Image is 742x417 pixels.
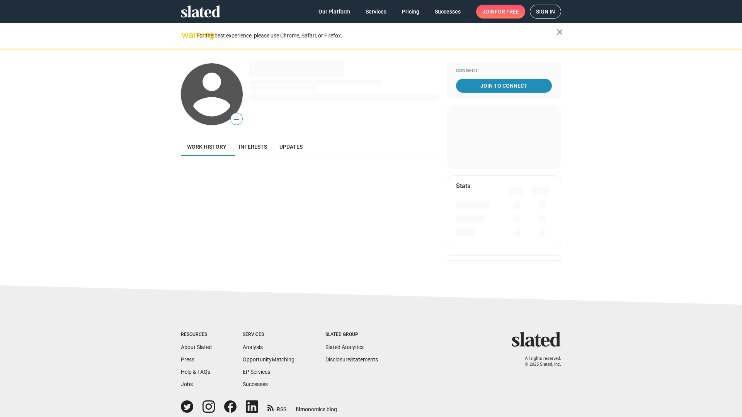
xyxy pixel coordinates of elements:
a: Press [181,356,194,363]
span: for free [495,5,519,19]
span: Join To Connect [458,79,550,93]
a: Our Platform [312,5,356,19]
a: Work history [181,137,233,156]
span: Services [366,5,386,19]
span: Updates [279,144,303,150]
span: Our Platform [318,5,350,19]
span: film [296,406,305,412]
a: DisclosureStatements [325,356,378,363]
a: Joinfor free [476,5,525,19]
a: Help & FAQs [181,369,210,375]
a: Sign in [530,5,561,19]
a: Services [359,5,393,19]
a: Interests [233,137,273,156]
div: Resources [181,332,212,338]
a: Successes [243,381,268,387]
a: RSS [267,401,286,413]
a: OpportunityMatching [243,356,294,363]
span: Sign in [536,5,555,18]
span: — [231,114,242,124]
a: EP Services [243,369,270,375]
a: Analysis [243,344,263,350]
span: Successes [435,5,461,19]
a: filmonomics blog [296,400,337,413]
a: Slated Analytics [325,344,364,350]
a: Jobs [181,381,193,387]
span: Work history [187,144,226,150]
div: Connect [456,68,552,74]
a: Pricing [396,5,425,19]
a: Updates [273,137,309,156]
span: Pricing [402,5,419,19]
div: Slated Group [325,332,378,338]
span: Join [482,5,519,19]
p: All rights reserved. © 2025 Slated, Inc. [517,356,561,367]
a: Successes [429,5,467,19]
div: For the best experience, please use Chrome, Safari, or Firefox. [196,31,556,41]
div: Services [243,332,294,338]
mat-icon: close [555,27,564,37]
mat-card-title: Stats [456,182,470,190]
a: Join To Connect [456,79,552,93]
span: Interests [239,144,267,150]
mat-icon: warning [182,31,191,40]
a: About Slated [181,344,212,350]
